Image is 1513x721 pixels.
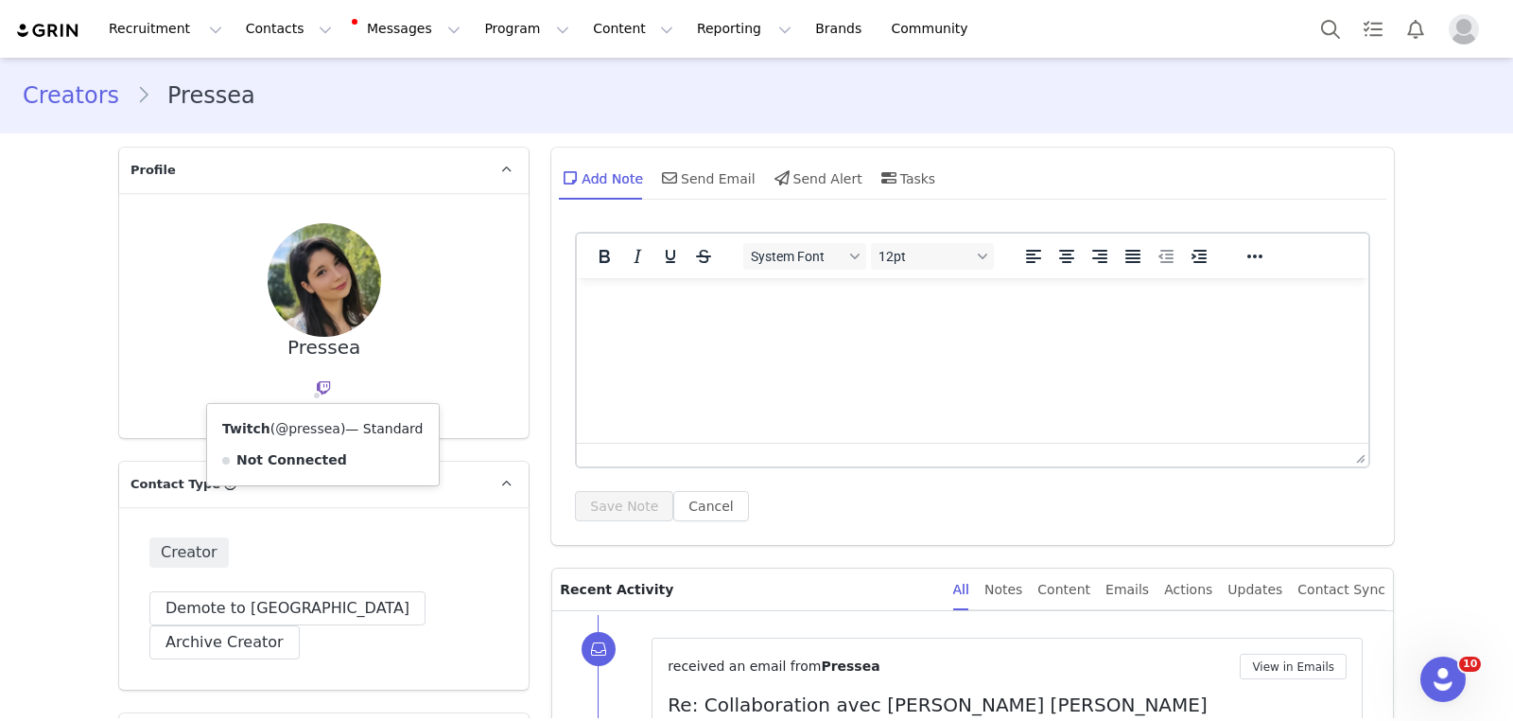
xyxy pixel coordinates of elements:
[1348,444,1368,466] div: Press the Up and Down arrow keys to resize the editor.
[1183,243,1215,270] button: Increase indent
[582,8,685,50] button: Content
[668,659,821,674] span: received an email from
[275,421,340,436] a: @pressea
[621,243,653,270] button: Italic
[268,223,381,337] img: c84309e9-bcf6-496b-bd08-26a858819fae--s.jpg
[984,569,1022,611] div: Notes
[559,155,643,201] div: Add Note
[1310,8,1351,50] button: Search
[743,243,866,270] button: Fonts
[15,22,81,40] img: grin logo
[149,625,300,659] button: Archive Creator
[236,452,347,467] strong: Not Connected
[658,155,756,201] div: Send Email
[1459,657,1481,672] span: 10
[687,243,720,270] button: Strikethrough
[1150,243,1182,270] button: Decrease indent
[1239,243,1271,270] button: Reveal or hide additional toolbar items
[149,537,229,568] span: Creator
[654,243,687,270] button: Underline
[575,491,673,521] button: Save Note
[130,161,176,180] span: Profile
[344,8,472,50] button: Messages
[473,8,581,50] button: Program
[751,249,843,264] span: System Font
[130,475,220,494] span: Contact Type
[222,421,270,436] strong: Twitch
[1449,14,1479,44] img: placeholder-profile.jpg
[953,569,969,611] div: All
[668,691,1347,719] p: Re: Collaboration avec [PERSON_NAME] [PERSON_NAME]
[1051,243,1083,270] button: Align center
[1105,569,1149,611] div: Emails
[270,421,346,436] span: ( )
[149,591,426,625] button: Demote to [GEOGRAPHIC_DATA]
[1240,654,1347,679] button: View in Emails
[235,8,343,50] button: Contacts
[1395,8,1436,50] button: Notifications
[1037,569,1090,611] div: Content
[821,659,879,674] span: Pressea
[577,278,1368,443] iframe: Rich Text Area
[771,155,862,201] div: Send Alert
[1084,243,1116,270] button: Align right
[878,249,971,264] span: 12pt
[1164,569,1212,611] div: Actions
[804,8,878,50] a: Brands
[1437,14,1498,44] button: Profile
[287,337,360,359] div: Pressea
[1420,657,1466,702] iframe: Intercom live chat
[1352,8,1394,50] a: Tasks
[1297,569,1385,611] div: Contact Sync
[686,8,803,50] button: Reporting
[880,8,988,50] a: Community
[1017,243,1050,270] button: Align left
[560,569,937,610] p: Recent Activity
[1227,569,1282,611] div: Updates
[871,243,994,270] button: Font sizes
[97,8,234,50] button: Recruitment
[673,491,748,521] button: Cancel
[878,155,936,201] div: Tasks
[1117,243,1149,270] button: Justify
[23,79,136,113] a: Creators
[588,243,620,270] button: Bold
[345,421,423,436] span: — Standard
